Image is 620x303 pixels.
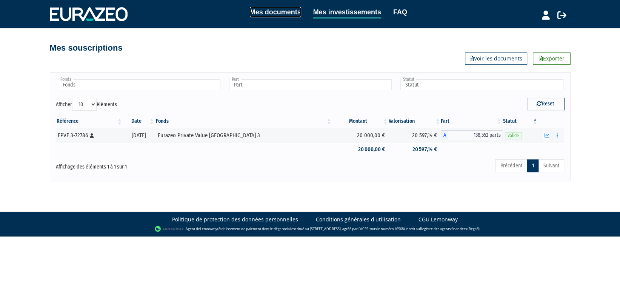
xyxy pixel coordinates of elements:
a: Voir les documents [465,53,527,65]
div: Affichage des éléments 1 à 1 sur 1 [56,159,261,171]
select: Afficheréléments [72,98,97,111]
th: Référence : activer pour trier la colonne par ordre croissant [56,115,123,128]
td: 20 000,00 € [332,143,389,156]
a: 1 [527,159,538,172]
a: Conditions générales d'utilisation [316,216,401,223]
button: Reset [527,98,565,110]
div: [DATE] [125,131,152,139]
label: Afficher éléments [56,98,117,111]
div: A - Eurazeo Private Value Europe 3 [441,130,502,140]
td: 20 000,00 € [332,128,389,143]
th: Valorisation: activer pour trier la colonne par ordre croissant [389,115,441,128]
div: Eurazeo Private Value [GEOGRAPHIC_DATA] 3 [158,131,329,139]
a: Politique de protection des données personnelles [172,216,298,223]
a: Exporter [533,53,571,65]
a: Registre des agents financiers (Regafi) [420,226,480,231]
th: Montant: activer pour trier la colonne par ordre croissant [332,115,389,128]
div: - Agent de (établissement de paiement dont le siège social est situé au [STREET_ADDRESS], agréé p... [8,225,612,233]
a: Précédent [495,159,527,172]
span: Valide [505,132,522,139]
span: 138,552 parts [448,130,502,140]
th: Statut : activer pour trier la colonne par ordre d&eacute;croissant [502,115,538,128]
a: Mes documents [250,7,301,17]
th: Part: activer pour trier la colonne par ordre croissant [441,115,502,128]
a: CGU Lemonway [418,216,458,223]
a: Mes investissements [313,7,381,19]
img: logo-lemonway.png [155,225,184,233]
div: EPVE 3-72786 [58,131,120,139]
td: 20 597,14 € [389,128,441,143]
span: A [441,130,448,140]
th: Fonds: activer pour trier la colonne par ordre croissant [155,115,332,128]
a: Lemonway [200,226,217,231]
a: Suivant [538,159,564,172]
td: 20 597,14 € [389,143,441,156]
i: [Français] Personne physique [90,133,94,138]
img: 1732889491-logotype_eurazeo_blanc_rvb.png [50,7,128,21]
th: Date: activer pour trier la colonne par ordre croissant [123,115,155,128]
h4: Mes souscriptions [50,43,123,53]
a: FAQ [393,7,407,17]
